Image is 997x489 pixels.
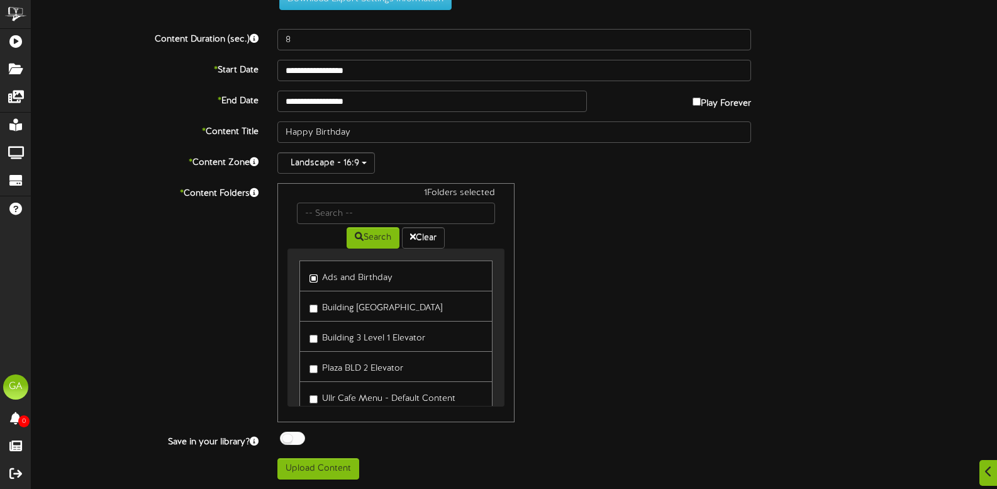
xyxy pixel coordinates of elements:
label: Building [GEOGRAPHIC_DATA] [309,298,442,315]
span: 0 [18,415,30,427]
input: Ads and Birthday [309,274,318,283]
input: Plaza BLD 2 Elevator [309,365,318,373]
label: Content Folders [22,183,268,200]
button: Clear [402,227,445,249]
label: Content Duration (sec.) [22,29,268,46]
input: Ullr Cafe Menu - Default Content Folder [309,395,318,403]
input: -- Search -- [297,203,494,224]
label: Save in your library? [22,432,268,449]
input: Title of this Content [277,121,751,143]
div: 1 Folders selected [287,187,504,203]
button: Search [347,227,399,249]
label: Building 3 Level 1 Elevator [309,328,425,345]
label: Ullr Cafe Menu - Default Content Folder [309,388,482,418]
input: Building 3 Level 1 Elevator [309,335,318,343]
label: Plaza BLD 2 Elevator [309,358,403,375]
label: Ads and Birthday [309,267,393,284]
label: End Date [22,91,268,108]
label: Start Date [22,60,268,77]
input: Building [GEOGRAPHIC_DATA] [309,305,318,313]
button: Upload Content [277,458,359,480]
div: GA [3,374,28,400]
input: Play Forever [693,98,701,106]
label: Content Title [22,121,268,138]
label: Content Zone [22,152,268,169]
button: Landscape - 16:9 [277,152,375,174]
label: Play Forever [693,91,751,110]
